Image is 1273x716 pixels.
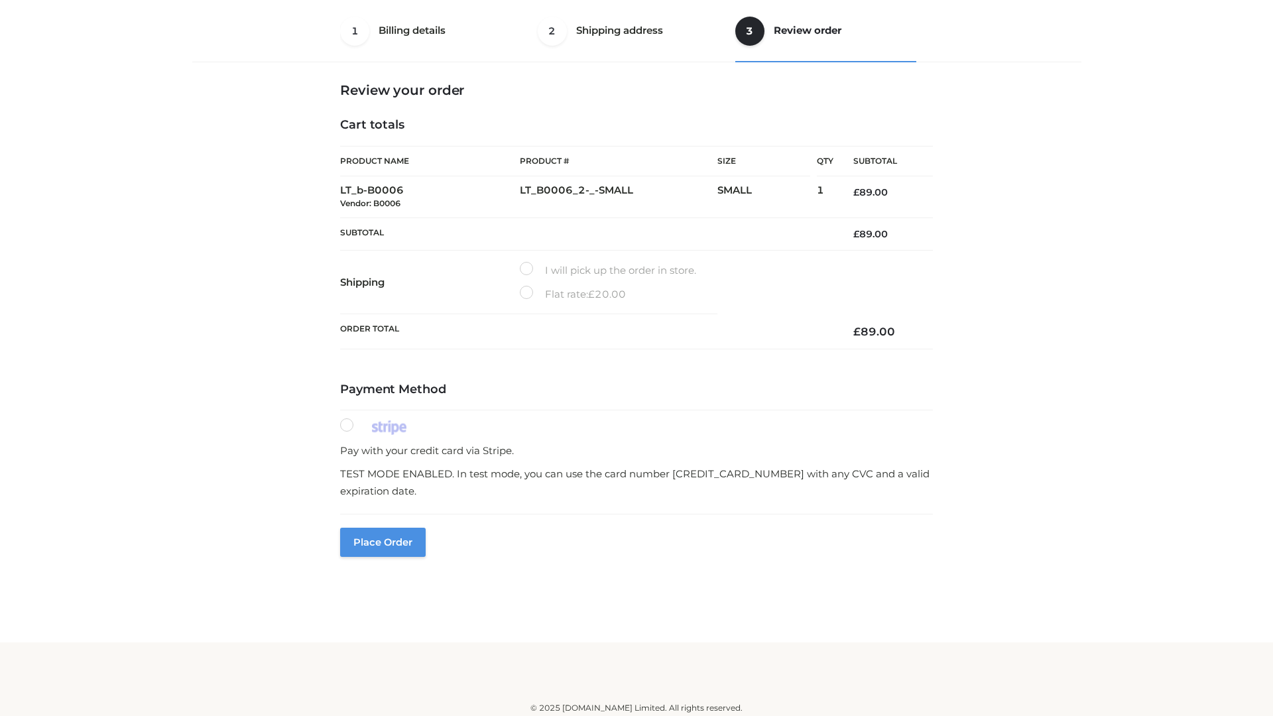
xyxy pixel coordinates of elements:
bdi: 20.00 [588,288,626,300]
th: Product # [520,146,717,176]
small: Vendor: B0006 [340,198,400,208]
th: Qty [817,146,833,176]
th: Product Name [340,146,520,176]
label: Flat rate: [520,286,626,303]
th: Subtotal [833,147,933,176]
p: TEST MODE ENABLED. In test mode, you can use the card number [CREDIT_CARD_NUMBER] with any CVC an... [340,465,933,499]
span: £ [588,288,595,300]
bdi: 89.00 [853,186,888,198]
h3: Review your order [340,82,933,98]
th: Subtotal [340,217,833,250]
bdi: 89.00 [853,325,895,338]
td: LT_b-B0006 [340,176,520,218]
th: Order Total [340,314,833,349]
td: LT_B0006_2-_-SMALL [520,176,717,218]
span: £ [853,228,859,240]
bdi: 89.00 [853,228,888,240]
span: £ [853,325,861,338]
th: Size [717,147,810,176]
span: £ [853,186,859,198]
h4: Payment Method [340,383,933,397]
td: SMALL [717,176,817,218]
div: © 2025 [DOMAIN_NAME] Limited. All rights reserved. [197,701,1076,715]
th: Shipping [340,251,520,314]
button: Place order [340,528,426,557]
label: I will pick up the order in store. [520,262,696,279]
td: 1 [817,176,833,218]
h4: Cart totals [340,118,933,133]
p: Pay with your credit card via Stripe. [340,442,933,459]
